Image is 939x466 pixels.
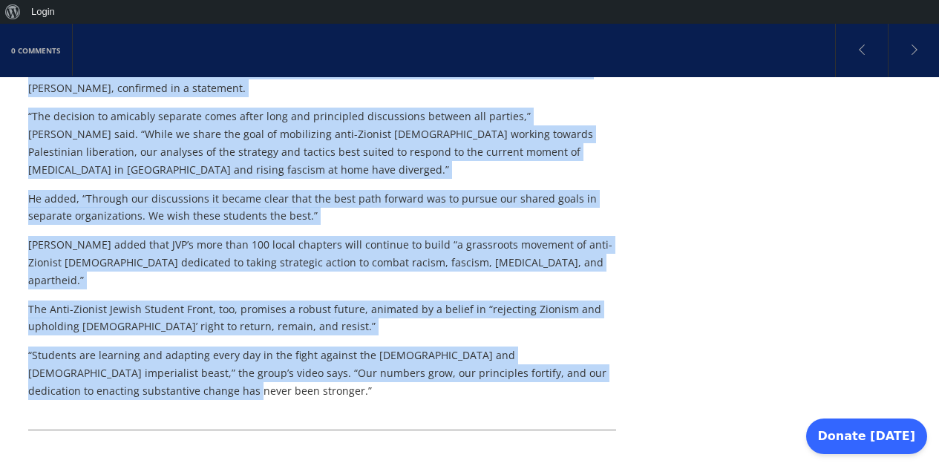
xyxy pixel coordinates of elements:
p: [PERSON_NAME] added that JVP’s more than 100 local chapters will continue to build “a grassroots ... [28,236,617,289]
p: He added, “Through our discussions it became clear that the best path forward was to pursue our s... [28,190,617,226]
p: “Students are learning and adapting every day in the fight against the [DEMOGRAPHIC_DATA] and [DE... [28,347,617,399]
p: “The decision to amicably separate comes after long and principled discussions between all partie... [28,108,617,178]
p: The Anti-Zionist Jewish Student Front, too, promises a robust future, animated by a belief in “re... [28,301,617,336]
p: Now, it is also ceding from the national JVP organization, a move that JVP’s senior manager of ca... [28,62,617,97]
